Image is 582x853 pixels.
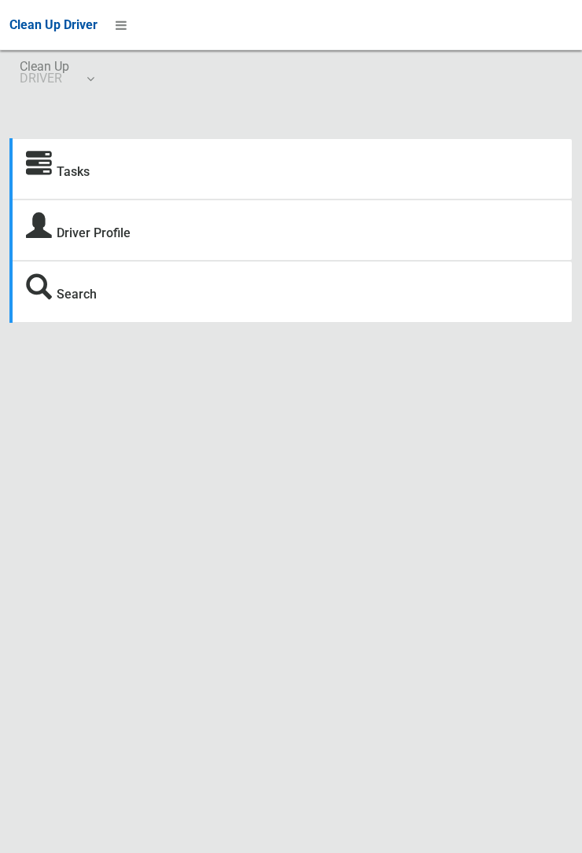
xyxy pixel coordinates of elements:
[57,287,97,302] a: Search
[57,225,131,240] a: Driver Profile
[20,60,93,84] span: Clean Up
[9,50,103,101] a: Clean UpDRIVER
[20,72,69,84] small: DRIVER
[9,13,98,37] a: Clean Up Driver
[57,164,90,179] a: Tasks
[9,17,98,32] span: Clean Up Driver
